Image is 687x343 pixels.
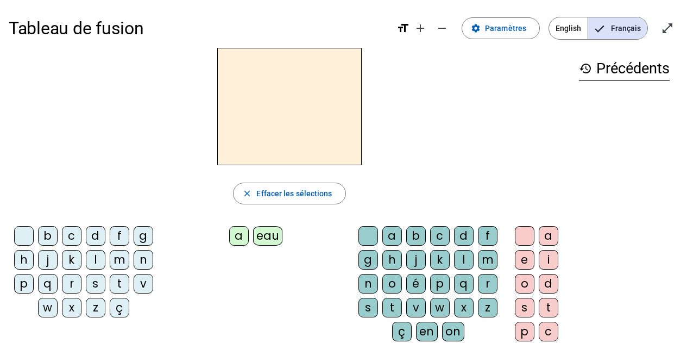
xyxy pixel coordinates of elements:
mat-icon: history [579,62,592,75]
span: Français [588,17,647,39]
div: v [134,274,153,294]
div: d [454,226,474,246]
div: p [430,274,450,294]
mat-icon: add [414,22,427,35]
div: c [62,226,81,246]
div: eau [253,226,283,246]
div: c [430,226,450,246]
div: i [539,250,558,270]
div: p [515,322,534,341]
mat-icon: format_size [396,22,409,35]
div: z [478,298,497,317]
div: d [86,226,105,246]
div: z [86,298,105,317]
div: j [38,250,58,270]
div: é [406,274,426,294]
div: h [382,250,402,270]
div: f [478,226,497,246]
button: Effacer les sélections [233,183,345,204]
button: Entrer en plein écran [657,17,678,39]
div: j [406,250,426,270]
div: l [86,250,105,270]
div: t [110,274,129,294]
div: r [62,274,81,294]
mat-icon: open_in_full [661,22,674,35]
div: r [478,274,497,294]
div: g [134,226,153,246]
span: English [549,17,588,39]
div: o [382,274,402,294]
div: a [539,226,558,246]
div: t [539,298,558,317]
div: n [134,250,153,270]
div: o [515,274,534,294]
button: Paramètres [462,17,540,39]
div: k [430,250,450,270]
mat-icon: close [242,189,252,198]
div: k [62,250,81,270]
mat-icon: remove [436,22,449,35]
div: m [110,250,129,270]
mat-icon: settings [471,23,481,33]
div: n [358,274,378,294]
h3: Précédents [579,57,670,81]
div: v [406,298,426,317]
div: s [358,298,378,317]
mat-button-toggle-group: Language selection [549,17,648,40]
div: s [86,274,105,294]
div: on [442,322,464,341]
div: p [14,274,34,294]
div: a [382,226,402,246]
button: Diminuer la taille de la police [431,17,453,39]
span: Effacer les sélections [256,187,332,200]
div: h [14,250,34,270]
div: g [358,250,378,270]
div: c [539,322,558,341]
div: s [515,298,534,317]
div: e [515,250,534,270]
div: b [406,226,426,246]
div: ç [392,322,412,341]
h1: Tableau de fusion [9,11,388,46]
div: m [478,250,497,270]
div: d [539,274,558,294]
div: w [430,298,450,317]
div: q [38,274,58,294]
button: Augmenter la taille de la police [409,17,431,39]
div: x [454,298,474,317]
div: ç [110,298,129,317]
div: x [62,298,81,317]
span: Paramètres [485,22,526,35]
div: b [38,226,58,246]
div: w [38,298,58,317]
div: en [416,322,438,341]
div: a [229,226,249,246]
div: f [110,226,129,246]
div: t [382,298,402,317]
div: l [454,250,474,270]
div: q [454,274,474,294]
